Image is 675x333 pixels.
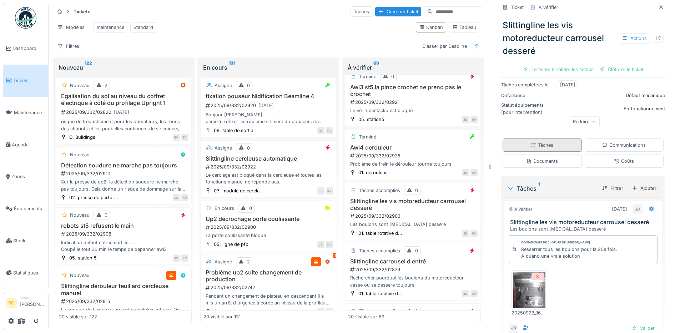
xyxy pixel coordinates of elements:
div: Coûts [614,158,634,165]
div: Tableau [452,24,476,31]
div: 20 visible sur 122 [59,313,97,320]
div: Nouveau [70,151,90,158]
div: 0 [415,187,418,194]
div: Les boulons sont [MEDICAL_DATA] desseré [348,221,478,228]
div: Standard [134,24,153,31]
div: 05. ligne de pfp [214,241,248,248]
div: Modèles [54,22,88,32]
div: Filtrer [599,183,626,193]
div: Réduire [570,117,600,127]
div: KV [326,241,333,248]
div: Tâches accomplies [359,308,400,314]
h3: Slittingline carrousel d entré [348,258,478,265]
div: KV [470,116,478,123]
div: 2025/09/332/02925 [349,152,478,159]
div: 2025/09/332/02922 [205,163,333,170]
span: Tickets [13,77,45,84]
div: 2025/09/332/02822 [60,108,188,117]
div: JD [462,169,469,176]
sup: 69 [373,63,379,72]
div: 2025/09/332/02915 [60,298,188,305]
div: Communications [602,142,646,148]
span: Dashboard [12,45,45,52]
div: Documents [526,158,558,165]
div: 0 [391,73,394,80]
div: 05. station5 [358,116,384,123]
div: Sur la presse de up2, la détection soudure ne marche pas toujours. Cela donne un risque de dommag... [59,178,188,192]
div: SA [173,194,180,201]
div: À vérifier [348,63,478,72]
div: Pendant un changement de plateau en descendant il a mis un arrêt d urgence à corde au niveau de l... [203,293,333,306]
div: JD [317,241,324,248]
h3: Up2 décrochage porte coulissante [203,216,333,222]
h3: Problème up2 suite changement de production [203,269,333,283]
div: Terminer & valider les tâches [520,65,596,74]
h3: fixation pouseur Nidification Beamline 4 [203,93,333,100]
div: Tâches accomplies [359,187,400,194]
div: 2025/09/332/02908 [60,231,188,237]
div: KV [470,169,478,176]
div: [DATE] [114,109,129,116]
span: Maintenance [14,109,45,116]
div: 2025/09/332/02921 [349,99,478,106]
div: Le vérin destacko est bloqué [348,107,478,114]
div: Nouveau [70,272,90,279]
sup: 131 [229,63,235,72]
a: RG Manager[PERSON_NAME] [6,295,45,312]
div: 2 [247,258,250,265]
span: Équipements [14,205,45,212]
div: 05. station 5 [69,254,97,261]
div: Tâches [507,184,596,193]
div: Resserrer tous les boulons pour la 20e fois. A quand une vraie solution [521,246,617,259]
div: Indication défaut entrée sorties.... Coupé le tout 30 min le temps de dépanner awl3 [59,239,188,253]
div: Nouveau [70,82,90,89]
div: RG [317,127,324,134]
div: Ajouter [629,183,659,193]
div: 2025/09/332/02903 [349,213,478,220]
div: À vérifier [539,4,558,11]
div: 2025/09/332/02900 [205,224,333,231]
div: JD [462,116,469,123]
div: 02.derouleur [214,308,242,315]
div: KV [181,194,188,201]
div: JD [317,187,324,195]
div: Nouveau [59,63,189,72]
div: Assigné [215,82,232,89]
div: 20 visible sur 131 [203,313,241,320]
div: Terminé [359,133,376,140]
h3: Slittingline les vis motoreducteur carrousel desseré [348,198,478,211]
div: maintenance [97,24,124,31]
div: Actions [619,33,650,44]
div: JD [462,290,469,297]
div: En fonctionnement [624,105,665,112]
span: Stock [13,237,45,244]
img: ds29aopnn1ywzkicj6hvdqmud48d [513,272,545,308]
span: Zones [11,173,45,180]
div: La porte coulissante bloque [203,232,333,239]
div: 2025/09/332/02910 [60,170,188,177]
div: Créer un ticket [375,7,421,16]
div: Statut équipements (pour intervention) [501,102,555,115]
div: Kanban [419,24,443,31]
a: Maintenance [3,97,48,129]
div: BV [173,134,180,141]
div: Nouveau [70,212,90,218]
sup: 122 [85,63,92,72]
div: Assigné [215,145,232,151]
h3: Slittingline les vis motoreducteur carrousel desseré [510,219,659,226]
a: Tickets [3,65,48,97]
div: 2025/09/332/02742 [205,284,333,291]
h3: Awl4 derouleur [348,144,478,151]
div: Rechercher pourquoi les boulons du motoreducteur casse ou se dessere toujours [348,274,478,288]
li: RG [6,298,17,308]
div: JC [317,308,324,315]
div: 20250922_160309.jpg [512,309,547,316]
h3: robots st5 refusent le main [59,222,188,229]
div: 20 visible sur 69 [348,313,384,320]
div: [DATE] [612,206,627,212]
div: Classer par Deadline [419,41,470,51]
h3: Slittingline dérouleur feuillard cercleuse manuel [59,283,188,296]
a: Statistiques [3,257,48,289]
div: Ticket [511,4,524,11]
div: Manager [20,295,45,301]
